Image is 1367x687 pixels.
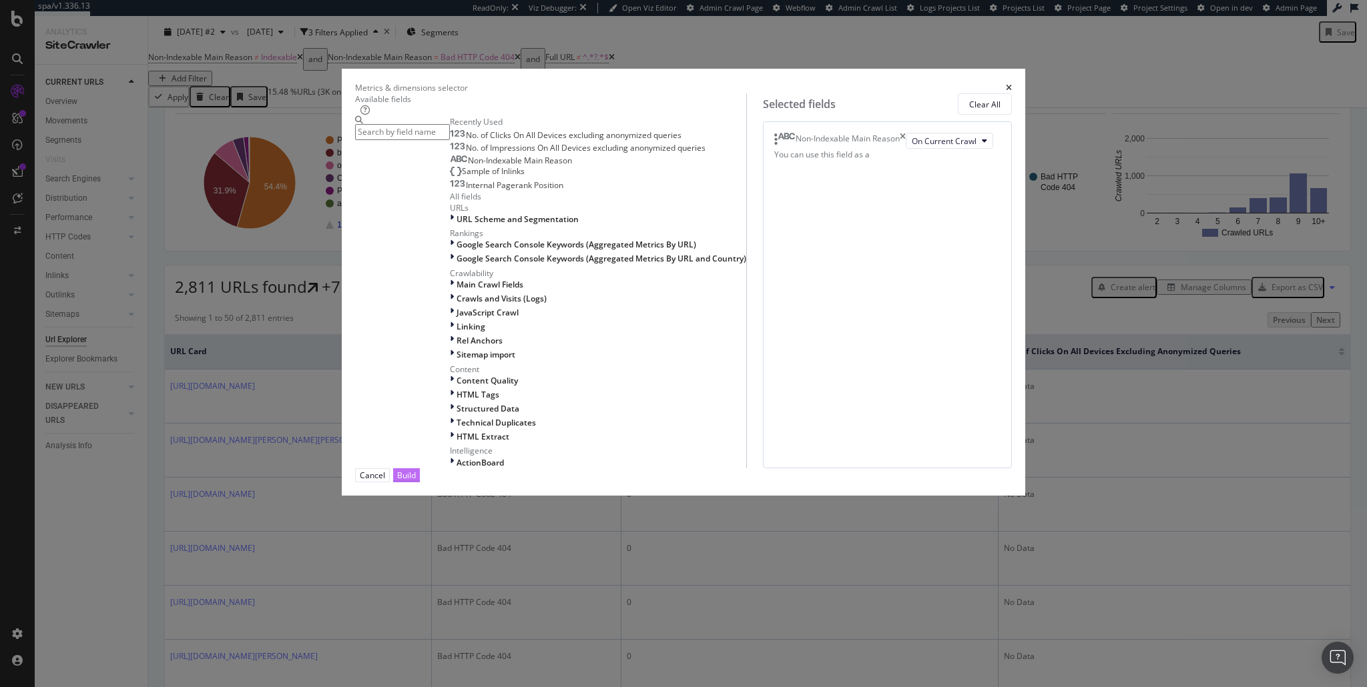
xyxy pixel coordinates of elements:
[457,213,579,225] span: URL Scheme and Segmentation
[457,239,696,250] span: Google Search Console Keywords (Aggregated Metrics By URL)
[796,133,900,149] div: Non-Indexable Main Reason
[360,470,385,481] div: Cancel
[457,349,515,360] span: Sitemap import
[450,445,746,456] div: Intelligence
[457,335,503,346] span: Rel Anchors
[450,364,746,375] div: Content
[774,133,1001,149] div: Non-Indexable Main ReasontimesOn Current Crawl
[466,142,706,153] span: No. of Impressions On All Devices excluding anonymized queries
[457,457,504,468] span: ActionBoard
[355,82,468,93] div: Metrics & dimensions selector
[457,431,509,442] span: HTML Extract
[1006,82,1012,93] div: times
[457,307,519,318] span: JavaScript Crawl
[450,116,746,127] div: Recently Used
[969,99,1001,110] div: Clear All
[958,93,1012,115] button: Clear All
[450,202,746,213] div: URLs
[1322,642,1354,674] div: Open Intercom Messenger
[912,135,977,147] span: On Current Crawl
[355,468,390,482] button: Cancel
[450,267,746,279] div: Crawlability
[462,165,525,177] span: Sample of Inlinks
[457,293,547,304] span: Crawls and Visits (Logs)
[355,124,450,139] input: Search by field name
[900,133,906,149] div: times
[457,389,499,400] span: HTML Tags
[450,191,746,202] div: All fields
[468,155,572,166] span: Non-Indexable Main Reason
[393,468,420,482] button: Build
[457,403,519,414] span: Structured Data
[457,321,485,332] span: Linking
[355,93,746,105] div: Available fields
[774,149,1001,160] div: You can use this field as a
[397,470,416,481] div: Build
[457,375,518,386] span: Content Quality
[466,179,563,191] span: Internal Pagerank Position
[457,253,746,264] span: Google Search Console Keywords (Aggregated Metrics By URL and Country)
[763,97,836,112] div: Selected fields
[457,417,536,428] span: Technical Duplicates
[450,227,746,239] div: Rankings
[457,279,523,290] span: Main Crawl Fields
[466,129,681,141] span: No. of Clicks On All Devices excluding anonymized queries
[342,69,1025,496] div: modal
[906,133,993,149] button: On Current Crawl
